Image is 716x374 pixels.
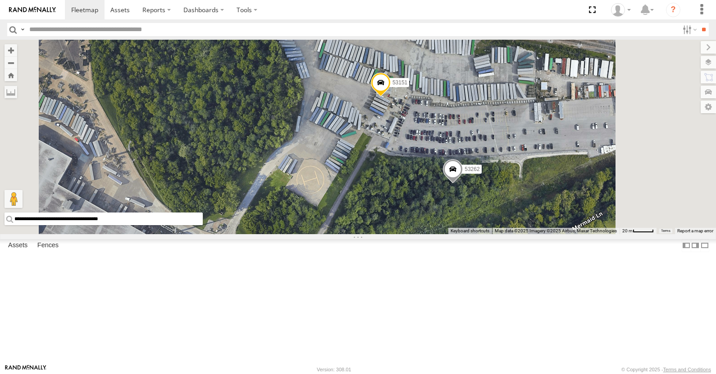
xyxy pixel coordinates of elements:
[5,56,17,69] button: Zoom out
[701,101,716,113] label: Map Settings
[620,228,657,234] button: Map Scale: 20 m per 43 pixels
[19,23,26,36] label: Search Query
[317,367,351,372] div: Version: 308.01
[691,239,700,252] label: Dock Summary Table to the Right
[622,228,633,233] span: 20 m
[465,166,479,172] span: 53262
[679,23,698,36] label: Search Filter Options
[663,367,711,372] a: Terms and Conditions
[9,7,56,13] img: rand-logo.svg
[666,3,680,17] i: ?
[451,228,489,234] button: Keyboard shortcuts
[682,239,691,252] label: Dock Summary Table to the Left
[621,367,711,372] div: © Copyright 2025 -
[4,239,32,252] label: Assets
[33,239,63,252] label: Fences
[5,86,17,98] label: Measure
[5,365,46,374] a: Visit our Website
[677,228,713,233] a: Report a map error
[5,69,17,81] button: Zoom Home
[5,190,23,208] button: Drag Pegman onto the map to open Street View
[661,229,670,233] a: Terms (opens in new tab)
[495,228,617,233] span: Map data ©2025 Imagery ©2025 Airbus, Maxar Technologies
[608,3,634,17] div: Miky Transport
[700,239,709,252] label: Hide Summary Table
[392,79,407,85] span: 53151
[5,44,17,56] button: Zoom in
